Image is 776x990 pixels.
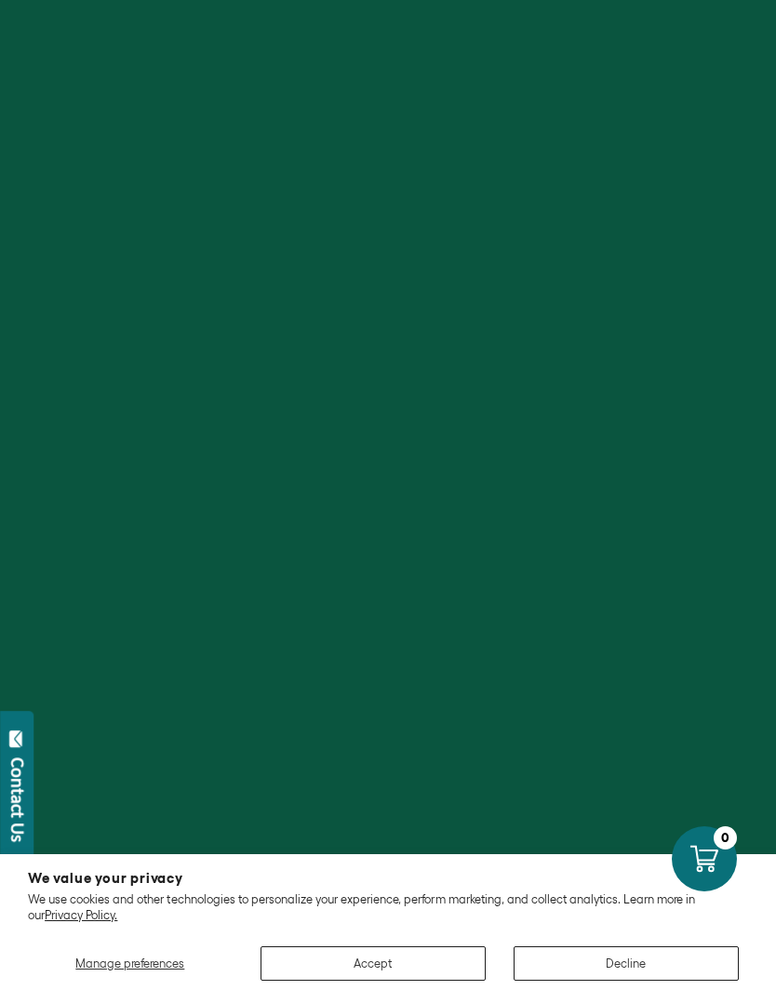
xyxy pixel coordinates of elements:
[28,871,748,885] h2: We value your privacy
[28,946,233,981] button: Manage preferences
[714,826,737,850] div: 0
[75,957,184,970] span: Manage preferences
[45,908,117,922] a: Privacy Policy.
[8,757,27,842] div: Contact Us
[261,946,486,981] button: Accept
[28,892,748,923] p: We use cookies and other technologies to personalize your experience, perform marketing, and coll...
[514,946,739,981] button: Decline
